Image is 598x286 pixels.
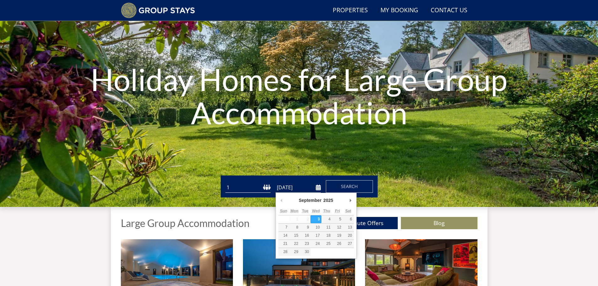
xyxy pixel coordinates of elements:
button: 3 [310,215,321,223]
button: 7 [278,224,289,231]
input: Arrival Date [276,182,321,193]
button: Search [326,180,373,193]
button: 13 [343,224,353,231]
button: 26 [332,240,343,248]
abbr: Tuesday [302,209,308,213]
a: Contact Us [428,3,470,18]
button: 4 [321,215,332,223]
abbr: Thursday [323,209,330,213]
div: 2025 [322,196,334,205]
h1: Holiday Homes for Large Group Accommodation [90,50,509,142]
button: Next Month [347,196,354,205]
button: Previous Month [278,196,285,205]
button: 25 [321,240,332,248]
button: 15 [289,232,300,240]
button: 19 [332,232,343,240]
a: Blog [401,217,477,229]
button: 14 [278,232,289,240]
button: 11 [321,224,332,231]
button: 21 [278,240,289,248]
button: 6 [343,215,353,223]
button: 17 [310,232,321,240]
button: 16 [300,232,310,240]
button: 24 [310,240,321,248]
abbr: Sunday [280,209,287,213]
button: 27 [343,240,353,248]
button: 20 [343,232,353,240]
button: 23 [300,240,310,248]
a: Properties [330,3,370,18]
abbr: Wednesday [312,209,320,213]
img: Group Stays [121,3,195,18]
button: 5 [332,215,343,223]
h1: Large Group Accommodation [121,218,250,229]
button: 22 [289,240,300,248]
abbr: Saturday [345,209,351,213]
button: 9 [300,224,310,231]
button: 12 [332,224,343,231]
button: 29 [289,248,300,256]
abbr: Friday [335,209,340,213]
button: 18 [321,232,332,240]
div: September [298,196,322,205]
button: 30 [300,248,310,256]
abbr: Monday [291,209,299,213]
a: Last Minute Offers [321,217,398,229]
button: 10 [310,224,321,231]
a: My Booking [378,3,421,18]
button: 28 [278,248,289,256]
span: Search [341,183,358,189]
button: 8 [289,224,300,231]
